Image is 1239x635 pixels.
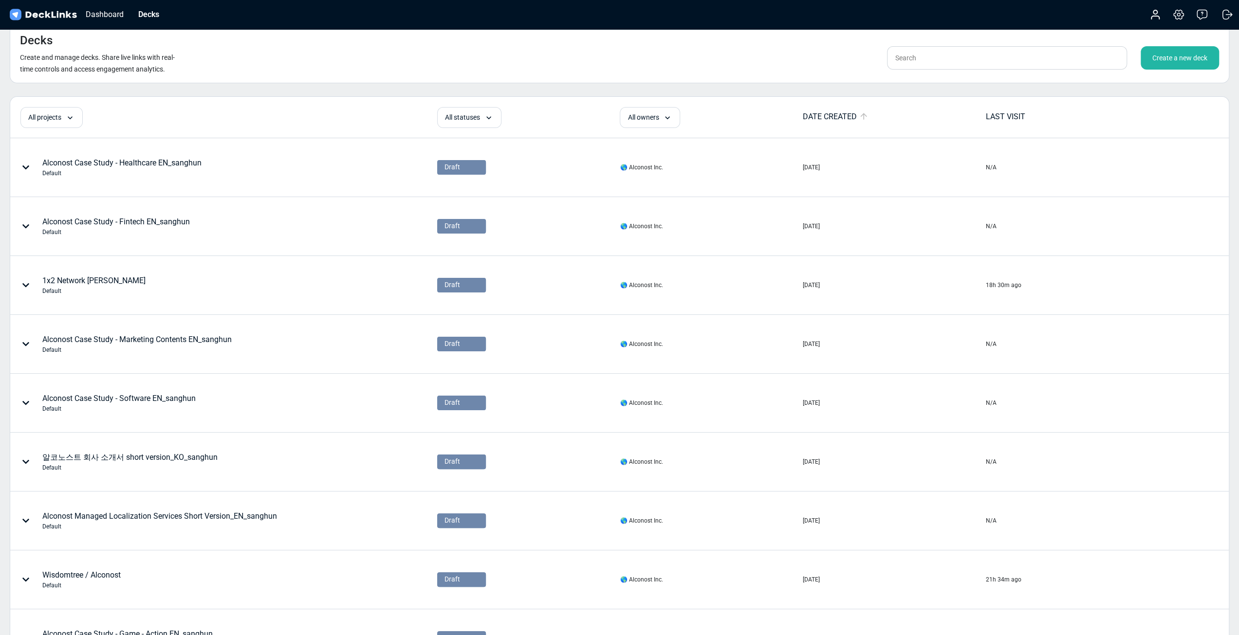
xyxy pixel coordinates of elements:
div: 🌎 Alconost Inc. [620,399,663,407]
div: N/A [985,516,996,525]
div: Alconost Case Study - Software EN_sanghun [42,393,196,413]
div: Default [42,404,196,413]
div: N/A [985,222,996,231]
div: N/A [985,399,996,407]
div: 🌎 Alconost Inc. [620,222,663,231]
div: Alconost Managed Localization Services Short Version_EN_sanghun [42,510,277,531]
div: Decks [133,8,164,20]
div: [DATE] [803,163,820,172]
div: 🌎 Alconost Inc. [620,457,663,466]
div: 18h 30m ago [985,281,1021,290]
div: 21h 34m ago [985,575,1021,584]
div: [DATE] [803,575,820,584]
div: All statuses [437,107,501,128]
div: [DATE] [803,281,820,290]
input: Search [887,46,1127,70]
div: Dashboard [81,8,129,20]
div: Default [42,581,121,590]
h4: Decks [20,34,53,48]
div: Wisdomtree / Alconost [42,569,121,590]
div: [DATE] [803,222,820,231]
div: 🌎 Alconost Inc. [620,340,663,348]
div: Default [42,345,232,354]
div: N/A [985,340,996,348]
div: [DATE] [803,457,820,466]
div: 🌎 Alconost Inc. [620,163,663,172]
div: 🌎 Alconost Inc. [620,575,663,584]
img: DeckLinks [8,8,78,22]
div: DATE CREATED [803,111,984,123]
div: Default [42,228,190,236]
div: N/A [985,457,996,466]
span: Draft [444,574,460,584]
span: Draft [444,398,460,408]
div: 🌎 Alconost Inc. [620,281,663,290]
div: [DATE] [803,516,820,525]
div: Default [42,522,277,531]
div: Default [42,287,146,295]
span: Draft [444,221,460,231]
div: [DATE] [803,399,820,407]
div: 1x2 Network [PERSON_NAME] [42,275,146,295]
span: Draft [444,162,460,172]
small: Create and manage decks. Share live links with real-time controls and access engagement analytics. [20,54,175,73]
div: All projects [20,107,83,128]
div: Alconost Case Study - Marketing Contents EN_sanghun [42,334,232,354]
div: All owners [620,107,680,128]
div: Default [42,463,218,472]
div: 🌎 Alconost Inc. [620,516,663,525]
div: 알코노스트 회사 소개서 short version_KO_sanghun [42,452,218,472]
div: Create a new deck [1141,46,1219,70]
div: Alconost Case Study - Fintech EN_sanghun [42,216,190,236]
div: [DATE] [803,340,820,348]
div: Default [42,169,202,178]
div: LAST VISIT [985,111,1167,123]
span: Draft [444,280,460,290]
div: Alconost Case Study - Healthcare EN_sanghun [42,157,202,178]
div: N/A [985,163,996,172]
span: Draft [444,456,460,467]
span: Draft [444,515,460,526]
span: Draft [444,339,460,349]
